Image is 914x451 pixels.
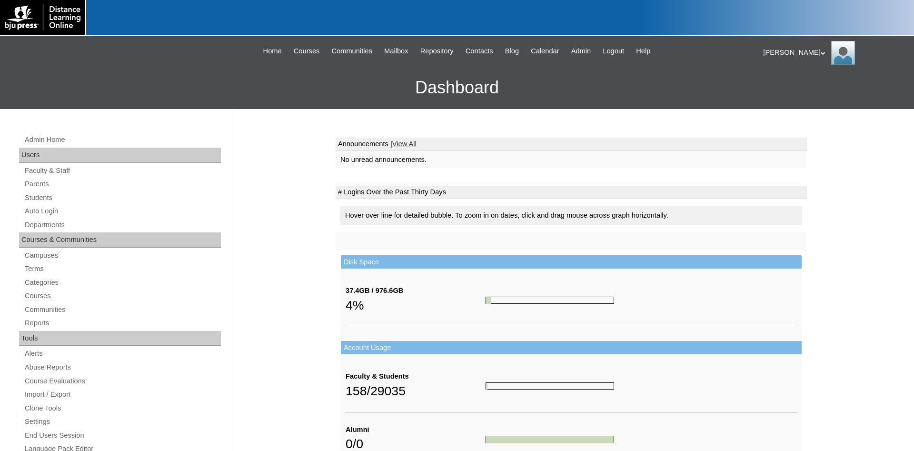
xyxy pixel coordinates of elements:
[5,66,909,109] h3: Dashboard
[346,371,486,381] div: Faculty & Students
[289,46,325,57] a: Courses
[19,232,221,248] div: Courses & Communities
[5,5,80,30] img: logo-white.png
[258,46,287,57] a: Home
[420,46,454,57] span: Repository
[327,46,377,57] a: Communities
[24,304,221,316] a: Communities
[341,255,802,269] td: Disk Space
[24,263,221,275] a: Terms
[24,375,221,387] a: Course Evaluations
[631,46,655,57] a: Help
[571,46,591,57] span: Admin
[24,348,221,360] a: Alerts
[24,361,221,373] a: Abuse Reports
[336,138,807,151] td: Announcements |
[24,430,221,441] a: End Users Session
[341,341,802,355] td: Account Usage
[566,46,596,57] a: Admin
[24,134,221,146] a: Admin Home
[346,381,486,401] div: 158/29035
[526,46,564,57] a: Calendar
[461,46,498,57] a: Contacts
[24,290,221,302] a: Courses
[603,46,624,57] span: Logout
[24,205,221,217] a: Auto Login
[294,46,320,57] span: Courses
[24,317,221,329] a: Reports
[505,46,519,57] span: Blog
[24,250,221,261] a: Campuses
[466,46,493,57] span: Contacts
[340,206,802,225] div: Hover over line for detailed bubble. To zoom in on dates, click and drag mouse across graph horiz...
[19,148,221,163] div: Users
[346,286,486,296] div: 37.4GB / 976.6GB
[336,151,807,169] td: No unread announcements.
[500,46,524,57] a: Blog
[24,416,221,428] a: Settings
[24,165,221,177] a: Faculty & Staff
[24,277,221,289] a: Categories
[346,296,486,315] div: 4%
[598,46,629,57] a: Logout
[336,186,807,199] td: # Logins Over the Past Thirty Days
[24,219,221,231] a: Departments
[24,389,221,401] a: Import / Export
[24,402,221,414] a: Clone Tools
[346,425,486,435] div: Alumni
[379,46,413,57] a: Mailbox
[531,46,559,57] span: Calendar
[831,41,855,65] img: Karen Lawton
[416,46,458,57] a: Repository
[263,46,282,57] span: Home
[763,41,904,65] div: [PERSON_NAME]
[24,192,221,204] a: Students
[24,178,221,190] a: Parents
[636,46,650,57] span: Help
[19,331,221,346] div: Tools
[384,46,408,57] span: Mailbox
[392,140,417,148] a: View All
[331,46,372,57] span: Communities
